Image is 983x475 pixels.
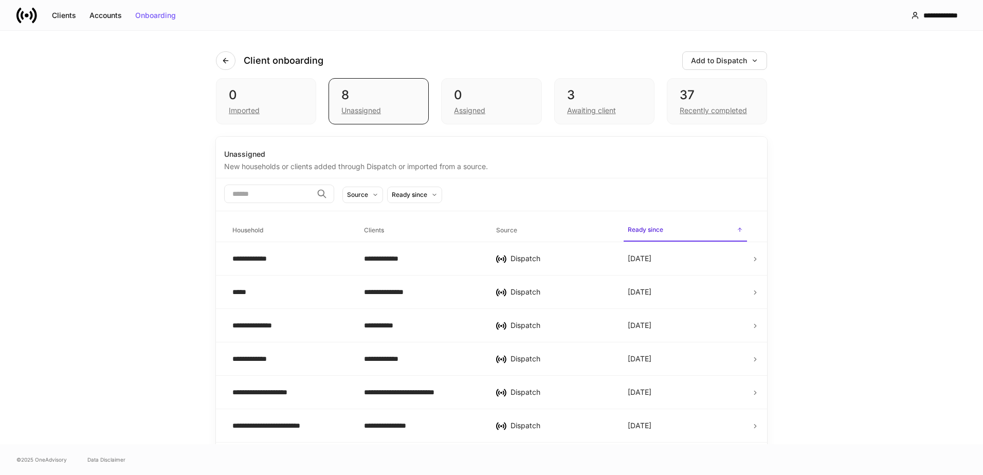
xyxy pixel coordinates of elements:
[224,159,759,172] div: New households or clients added through Dispatch or imported from a source.
[511,320,611,331] div: Dispatch
[89,12,122,19] div: Accounts
[628,387,651,397] p: [DATE]
[129,7,183,24] button: Onboarding
[360,220,483,241] span: Clients
[680,87,754,103] div: 37
[628,287,651,297] p: [DATE]
[224,149,759,159] div: Unassigned
[511,354,611,364] div: Dispatch
[244,54,323,67] h4: Client onboarding
[567,105,616,116] div: Awaiting client
[392,190,427,199] div: Ready since
[691,57,758,64] div: Add to Dispatch
[511,253,611,264] div: Dispatch
[364,225,384,235] h6: Clients
[52,12,76,19] div: Clients
[135,12,176,19] div: Onboarding
[511,387,611,397] div: Dispatch
[628,354,651,364] p: [DATE]
[83,7,129,24] button: Accounts
[680,105,747,116] div: Recently completed
[554,78,654,124] div: 3Awaiting client
[229,105,260,116] div: Imported
[511,421,611,431] div: Dispatch
[496,225,517,235] h6: Source
[628,225,663,234] h6: Ready since
[228,220,352,241] span: Household
[87,455,125,464] a: Data Disclaimer
[16,455,67,464] span: © 2025 OneAdvisory
[682,51,767,70] button: Add to Dispatch
[341,105,381,116] div: Unassigned
[329,78,429,124] div: 8Unassigned
[45,7,83,24] button: Clients
[454,105,485,116] div: Assigned
[229,87,303,103] div: 0
[232,225,263,235] h6: Household
[216,78,316,124] div: 0Imported
[492,220,615,241] span: Source
[628,421,651,431] p: [DATE]
[624,220,747,242] span: Ready since
[511,287,611,297] div: Dispatch
[567,87,642,103] div: 3
[387,187,442,203] button: Ready since
[441,78,541,124] div: 0Assigned
[667,78,767,124] div: 37Recently completed
[341,87,416,103] div: 8
[342,187,383,203] button: Source
[347,190,368,199] div: Source
[628,253,651,264] p: [DATE]
[628,320,651,331] p: [DATE]
[454,87,529,103] div: 0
